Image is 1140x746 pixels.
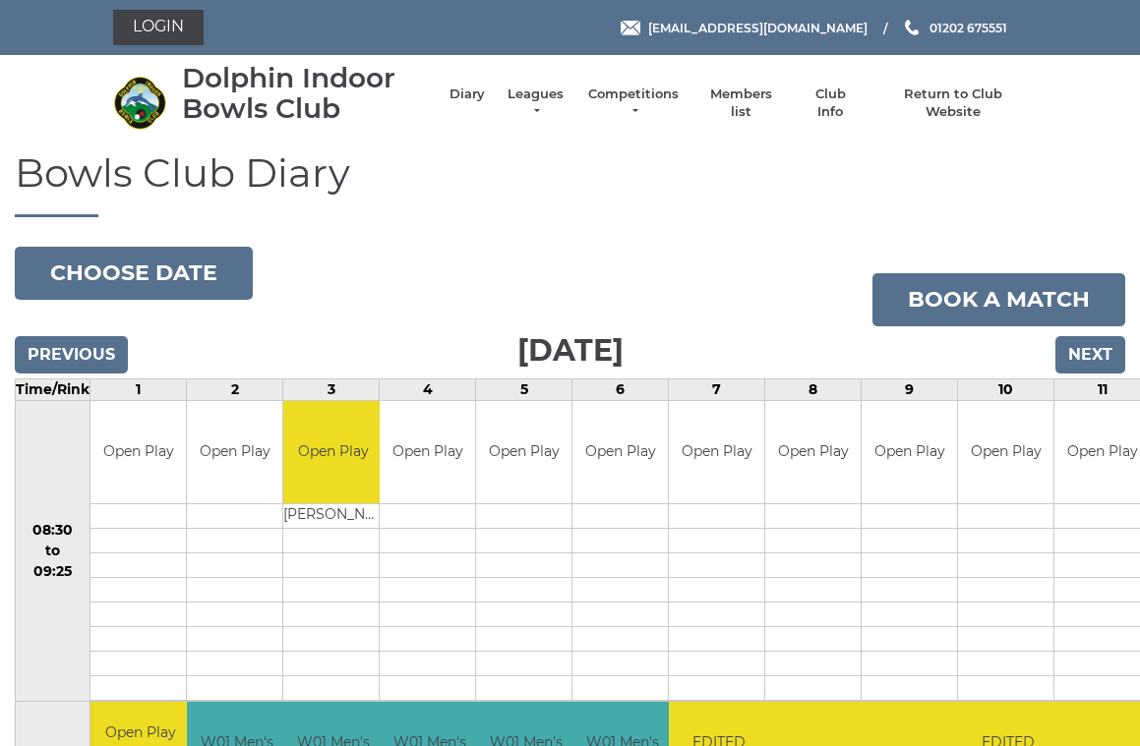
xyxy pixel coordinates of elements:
td: Open Play [476,401,571,504]
a: Members list [700,86,782,121]
img: Phone us [905,20,919,35]
td: 9 [862,378,958,400]
td: Time/Rink [16,378,90,400]
td: 6 [572,378,669,400]
img: Dolphin Indoor Bowls Club [113,76,167,130]
input: Previous [15,336,128,373]
a: Book a match [872,273,1125,326]
td: 8 [765,378,862,400]
span: [EMAIL_ADDRESS][DOMAIN_NAME] [648,20,868,34]
a: Return to Club Website [878,86,1027,121]
a: Phone us 01202 675551 [902,19,1007,37]
input: Next [1055,336,1125,373]
td: 5 [476,378,572,400]
a: Email [EMAIL_ADDRESS][DOMAIN_NAME] [621,19,868,37]
a: Club Info [802,86,859,121]
a: Leagues [505,86,567,121]
a: Competitions [586,86,681,121]
div: Dolphin Indoor Bowls Club [182,63,430,124]
td: 7 [669,378,765,400]
td: 4 [380,378,476,400]
td: [PERSON_NAME] [283,504,383,529]
a: Diary [450,86,485,103]
td: 1 [90,378,187,400]
span: 01202 675551 [930,20,1007,34]
td: Open Play [862,401,957,504]
td: 08:30 to 09:25 [16,400,90,702]
td: Open Play [958,401,1053,504]
a: Login [113,10,204,45]
td: Open Play [90,401,186,504]
h1: Bowls Club Diary [15,151,1125,217]
td: Open Play [572,401,668,504]
td: Open Play [380,401,475,504]
td: Open Play [765,401,861,504]
td: 10 [958,378,1054,400]
td: 3 [283,378,380,400]
img: Email [621,21,640,35]
td: Open Play [669,401,764,504]
button: Choose date [15,247,253,300]
td: 2 [187,378,283,400]
td: Open Play [283,401,383,504]
td: Open Play [187,401,282,504]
